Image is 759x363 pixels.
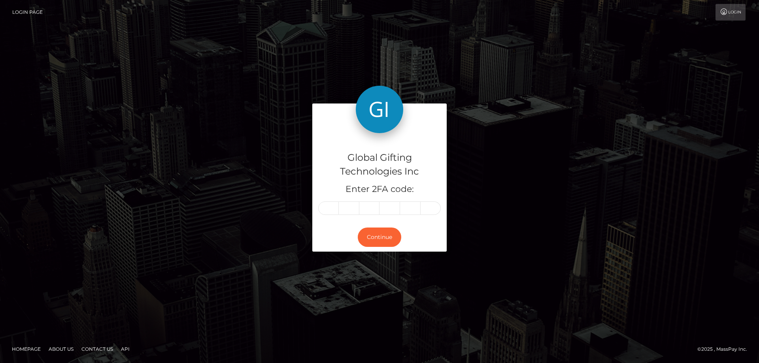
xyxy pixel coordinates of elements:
[9,343,44,355] a: Homepage
[318,183,441,196] h5: Enter 2FA code:
[118,343,133,355] a: API
[318,151,441,179] h4: Global Gifting Technologies Inc
[12,4,43,21] a: Login Page
[358,228,401,247] button: Continue
[45,343,77,355] a: About Us
[716,4,746,21] a: Login
[697,345,753,354] div: © 2025 , MassPay Inc.
[78,343,116,355] a: Contact Us
[356,86,403,133] img: Global Gifting Technologies Inc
